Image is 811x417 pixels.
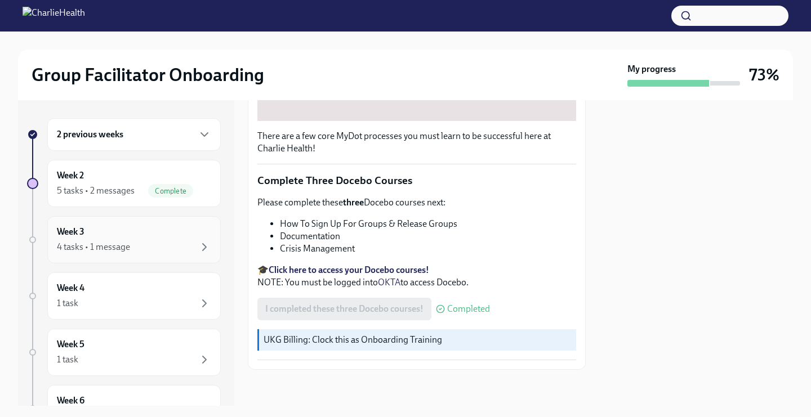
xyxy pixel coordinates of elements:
a: OKTA [378,277,400,288]
h6: Week 4 [57,282,84,294]
div: 1 task [57,353,78,366]
li: How To Sign Up For Groups & Release Groups [280,218,576,230]
img: CharlieHealth [23,7,85,25]
p: 🎓 NOTE: You must be logged into to access Docebo. [257,264,576,289]
li: Documentation [280,230,576,243]
a: Week 41 task [27,272,221,320]
h2: Group Facilitator Onboarding [32,64,264,86]
h6: Week 2 [57,169,84,182]
li: Crisis Management [280,243,576,255]
span: Complete [148,187,193,195]
strong: three [343,197,364,208]
div: 5 tasks • 2 messages [57,185,135,197]
h6: Week 5 [57,338,84,351]
a: Click here to access your Docebo courses! [269,264,429,275]
h3: 73% [749,65,779,85]
div: 4 tasks • 1 message [57,241,130,253]
div: 1 task [57,297,78,310]
a: Week 51 task [27,329,221,376]
p: UKG Billing: Clock this as Onboarding Training [264,334,572,346]
a: Week 25 tasks • 2 messagesComplete [27,160,221,207]
div: 2 previous weeks [47,118,221,151]
p: Complete Three Docebo Courses [257,173,576,188]
h6: Week 6 [57,394,84,407]
p: Please complete these Docebo courses next: [257,196,576,209]
h6: 2 previous weeks [57,128,123,141]
a: Week 34 tasks • 1 message [27,216,221,263]
strong: My progress [627,63,676,75]
p: There are a few core MyDot processes you must learn to be successful here at Charlie Health! [257,130,576,155]
h6: Week 3 [57,226,84,238]
span: Completed [447,304,490,313]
